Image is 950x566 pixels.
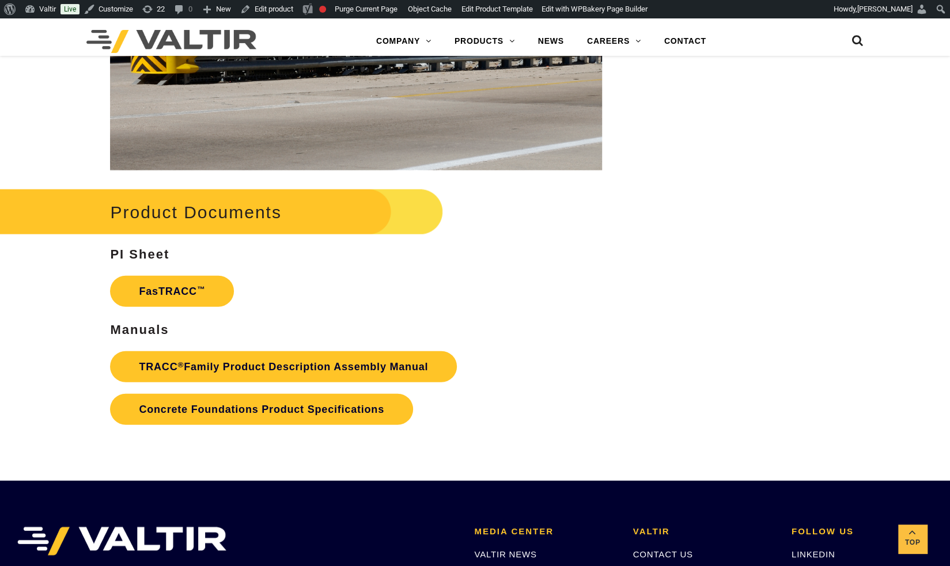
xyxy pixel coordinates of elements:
a: TRACC®Family Product Description Assembly Manual [110,351,457,382]
a: NEWS [527,30,576,53]
a: CONTACT [653,30,718,53]
a: CONTACT US [633,549,693,559]
span: Top [898,536,927,549]
a: PRODUCTS [443,30,527,53]
img: Valtir [86,30,256,53]
a: CAREERS [576,30,653,53]
a: FasTRACC™ [110,276,234,307]
h2: FOLLOW US [792,527,933,537]
h2: MEDIA CENTER [474,527,615,537]
strong: PI Sheet [110,247,169,261]
h2: VALTIR [633,527,774,537]
sup: ™ [197,285,205,294]
span: [PERSON_NAME] [857,5,913,13]
a: Concrete Foundations Product Specifications [110,394,412,425]
div: Focus keyphrase not set [319,6,326,13]
strong: Manuals [110,322,169,337]
a: COMPANY [365,30,443,53]
sup: ® [177,360,184,369]
img: VALTIR [17,527,226,556]
a: VALTIR NEWS [474,549,536,559]
a: Top [898,525,927,553]
a: LINKEDIN [792,549,835,559]
a: Live [60,4,80,14]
